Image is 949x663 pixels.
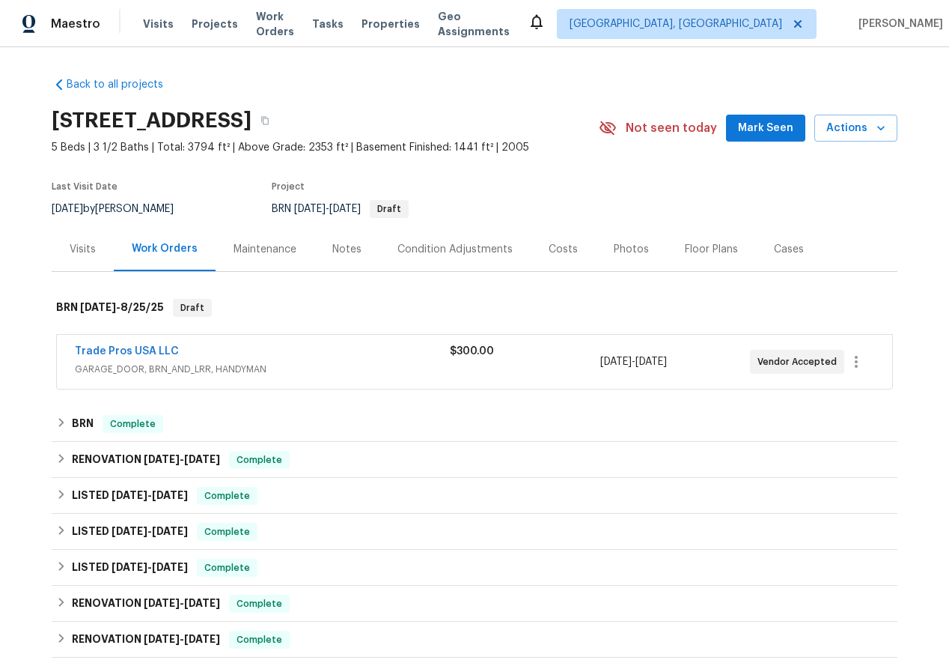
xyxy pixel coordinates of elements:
span: [DATE] [144,598,180,608]
span: - [112,562,188,572]
div: Work Orders [132,241,198,256]
span: [DATE] [184,454,220,464]
span: Draft [174,300,210,315]
span: [DATE] [635,357,667,367]
div: RENOVATION [DATE]-[DATE]Complete [52,586,897,622]
span: Project [272,182,305,191]
span: Properties [361,16,420,31]
div: LISTED [DATE]-[DATE]Complete [52,550,897,586]
div: Condition Adjustments [397,242,513,257]
span: Complete [104,417,162,432]
span: Last Visit Date [52,182,118,191]
div: by [PERSON_NAME] [52,200,192,218]
span: Visits [143,16,174,31]
div: Photos [614,242,649,257]
span: [DATE] [184,598,220,608]
h6: RENOVATION [72,595,220,613]
span: [DATE] [294,204,326,214]
span: Work Orders [256,9,294,39]
h6: LISTED [72,487,188,505]
span: 5 Beds | 3 1/2 Baths | Total: 3794 ft² | Above Grade: 2353 ft² | Basement Finished: 1441 ft² | 2005 [52,140,599,155]
span: Draft [371,205,407,214]
div: LISTED [DATE]-[DATE]Complete [52,478,897,514]
span: - [294,204,361,214]
span: Complete [231,596,288,611]
span: $300.00 [450,346,494,357]
h6: LISTED [72,559,188,577]
h6: RENOVATION [72,451,220,469]
span: Complete [198,488,256,503]
span: [DATE] [152,490,188,500]
span: [DATE] [329,204,361,214]
span: Actions [826,119,885,138]
button: Mark Seen [726,115,805,142]
span: Complete [231,632,288,647]
span: Complete [198,560,256,575]
h6: RENOVATION [72,631,220,649]
span: [DATE] [152,526,188,536]
div: Floor Plans [685,242,738,257]
button: Copy Address [251,107,278,134]
h6: LISTED [72,523,188,541]
span: GARAGE_DOOR, BRN_AND_LRR, HANDYMAN [75,362,450,377]
span: Geo Assignments [438,9,510,39]
span: - [112,490,188,500]
span: - [112,526,188,536]
span: Complete [231,452,288,467]
div: BRN Complete [52,406,897,442]
span: - [144,634,220,644]
div: RENOVATION [DATE]-[DATE]Complete [52,622,897,658]
span: Complete [198,524,256,539]
span: [DATE] [144,454,180,464]
span: - [144,454,220,464]
span: [DATE] [184,634,220,644]
div: BRN [DATE]-8/25/25Draft [52,284,897,332]
span: [DATE] [112,562,147,572]
button: Actions [814,115,897,142]
span: Projects [192,16,238,31]
span: [DATE] [152,562,188,572]
span: 8/25/25 [120,302,164,312]
span: - [600,354,667,369]
a: Back to all projects [52,77,195,92]
span: [DATE] [112,490,147,500]
span: [DATE] [80,302,116,312]
div: LISTED [DATE]-[DATE]Complete [52,514,897,550]
span: - [80,302,164,312]
h2: [STREET_ADDRESS] [52,113,251,128]
span: [GEOGRAPHIC_DATA], [GEOGRAPHIC_DATA] [570,16,782,31]
span: [DATE] [112,526,147,536]
div: Visits [70,242,96,257]
div: Maintenance [234,242,296,257]
div: Costs [549,242,578,257]
span: [DATE] [52,204,83,214]
div: RENOVATION [DATE]-[DATE]Complete [52,442,897,478]
a: Trade Pros USA LLC [75,346,179,357]
div: Cases [774,242,804,257]
span: [DATE] [144,634,180,644]
span: - [144,598,220,608]
span: Maestro [51,16,100,31]
span: Tasks [312,19,344,29]
div: Notes [332,242,361,257]
span: [PERSON_NAME] [852,16,943,31]
span: [DATE] [600,357,632,367]
span: Not seen today [626,121,717,136]
span: Mark Seen [738,119,793,138]
h6: BRN [56,299,164,317]
span: BRN [272,204,409,214]
span: Vendor Accepted [757,354,843,369]
h6: BRN [72,415,94,433]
